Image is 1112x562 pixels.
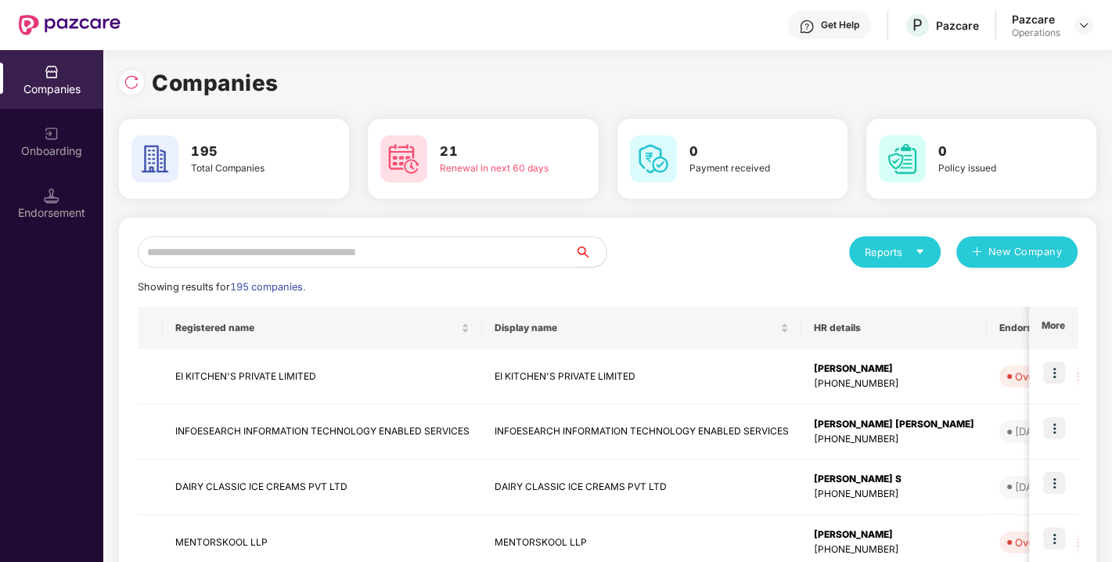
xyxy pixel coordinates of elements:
span: Display name [495,322,777,334]
button: search [574,236,607,268]
span: plus [972,247,982,259]
img: icon [1043,528,1065,549]
div: Get Help [821,19,859,31]
td: INFOESEARCH INFORMATION TECHNOLOGY ENABLED SERVICES [482,405,801,460]
img: svg+xml;base64,PHN2ZyB4bWxucz0iaHR0cDovL3d3dy53My5vcmcvMjAwMC9zdmciIHdpZHRoPSI2MCIgaGVpZ2h0PSI2MC... [131,135,178,182]
img: icon [1043,417,1065,439]
td: EI KITCHEN'S PRIVATE LIMITED [482,349,801,405]
div: [PERSON_NAME] [PERSON_NAME] [814,417,974,432]
div: [PHONE_NUMBER] [814,542,974,557]
div: Pazcare [1012,12,1060,27]
div: [PHONE_NUMBER] [814,376,974,391]
img: svg+xml;base64,PHN2ZyBpZD0iRHJvcGRvd24tMzJ4MzIiIHhtbG5zPSJodHRwOi8vd3d3LnczLm9yZy8yMDAwL3N2ZyIgd2... [1078,19,1090,31]
span: caret-down [915,247,925,257]
h1: Companies [152,66,279,100]
h3: 0 [938,142,1053,162]
th: Registered name [163,307,482,349]
th: Display name [482,307,801,349]
div: [PERSON_NAME] S [814,472,974,487]
div: Pazcare [936,18,979,33]
h3: 195 [191,142,305,162]
th: HR details [801,307,987,349]
div: Overdue - 134d [1015,535,1093,550]
img: icon [1043,362,1065,384]
div: [DATE] [1015,479,1049,495]
span: Registered name [175,322,458,334]
div: [PERSON_NAME] [814,528,974,542]
img: New Pazcare Logo [19,15,121,35]
span: 195 companies. [230,281,305,293]
span: search [574,246,606,258]
div: Renewal in next 60 days [440,161,554,176]
div: [PHONE_NUMBER] [814,487,974,502]
div: Payment received [689,161,804,176]
div: Operations [1012,27,1060,39]
div: Total Companies [191,161,305,176]
span: Endorsements [999,322,1089,334]
img: svg+xml;base64,PHN2ZyBpZD0iQ29tcGFuaWVzIiB4bWxucz0iaHR0cDovL3d3dy53My5vcmcvMjAwMC9zdmciIHdpZHRoPS... [44,64,59,80]
img: svg+xml;base64,PHN2ZyBpZD0iSGVscC0zMngzMiIgeG1sbnM9Imh0dHA6Ly93d3cudzMub3JnLzIwMDAvc3ZnIiB3aWR0aD... [799,19,815,34]
td: EI KITCHEN'S PRIVATE LIMITED [163,349,482,405]
h3: 21 [440,142,554,162]
td: DAIRY CLASSIC ICE CREAMS PVT LTD [163,459,482,515]
div: [PHONE_NUMBER] [814,432,974,447]
div: Reports [865,244,925,260]
img: svg+xml;base64,PHN2ZyB4bWxucz0iaHR0cDovL3d3dy53My5vcmcvMjAwMC9zdmciIHdpZHRoPSI2MCIgaGVpZ2h0PSI2MC... [380,135,427,182]
img: svg+xml;base64,PHN2ZyB3aWR0aD0iMjAiIGhlaWdodD0iMjAiIHZpZXdCb3g9IjAgMCAyMCAyMCIgZmlsbD0ibm9uZSIgeG... [44,126,59,142]
h3: 0 [689,142,804,162]
div: [DATE] [1015,423,1049,439]
button: plusNew Company [956,236,1078,268]
img: svg+xml;base64,PHN2ZyBpZD0iUmVsb2FkLTMyeDMyIiB4bWxucz0iaHR0cDovL3d3dy53My5vcmcvMjAwMC9zdmciIHdpZH... [124,74,139,90]
div: Overdue - 33d [1015,369,1087,384]
img: svg+xml;base64,PHN2ZyB4bWxucz0iaHR0cDovL3d3dy53My5vcmcvMjAwMC9zdmciIHdpZHRoPSI2MCIgaGVpZ2h0PSI2MC... [630,135,677,182]
div: Policy issued [938,161,1053,176]
span: P [912,16,923,34]
td: INFOESEARCH INFORMATION TECHNOLOGY ENABLED SERVICES [163,405,482,460]
img: icon [1043,472,1065,494]
div: [PERSON_NAME] [814,362,974,376]
td: DAIRY CLASSIC ICE CREAMS PVT LTD [482,459,801,515]
img: svg+xml;base64,PHN2ZyB4bWxucz0iaHR0cDovL3d3dy53My5vcmcvMjAwMC9zdmciIHdpZHRoPSI2MCIgaGVpZ2h0PSI2MC... [879,135,926,182]
span: New Company [988,244,1063,260]
th: More [1029,307,1078,349]
span: Showing results for [138,281,305,293]
img: svg+xml;base64,PHN2ZyB3aWR0aD0iMTQuNSIgaGVpZ2h0PSIxNC41IiB2aWV3Qm94PSIwIDAgMTYgMTYiIGZpbGw9Im5vbm... [44,188,59,204]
